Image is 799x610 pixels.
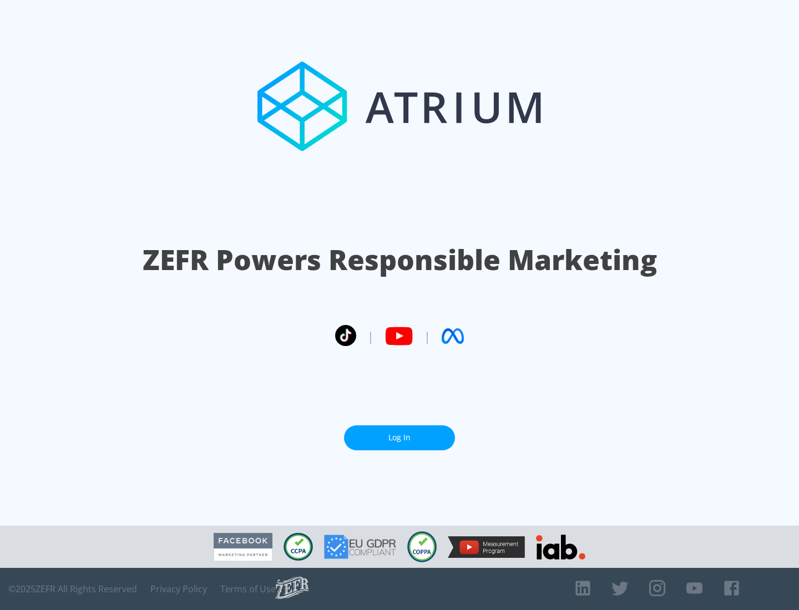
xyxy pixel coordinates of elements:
a: Log In [344,425,455,450]
a: Privacy Policy [150,583,207,594]
span: | [424,328,431,344]
img: COPPA Compliant [407,531,437,562]
span: | [367,328,374,344]
img: CCPA Compliant [284,533,313,561]
h1: ZEFR Powers Responsible Marketing [143,241,657,279]
img: Facebook Marketing Partner [214,533,272,561]
a: Terms of Use [220,583,276,594]
img: GDPR Compliant [324,535,396,559]
img: YouTube Measurement Program [448,536,525,558]
span: © 2025 ZEFR All Rights Reserved [8,583,137,594]
img: IAB [536,535,585,560]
